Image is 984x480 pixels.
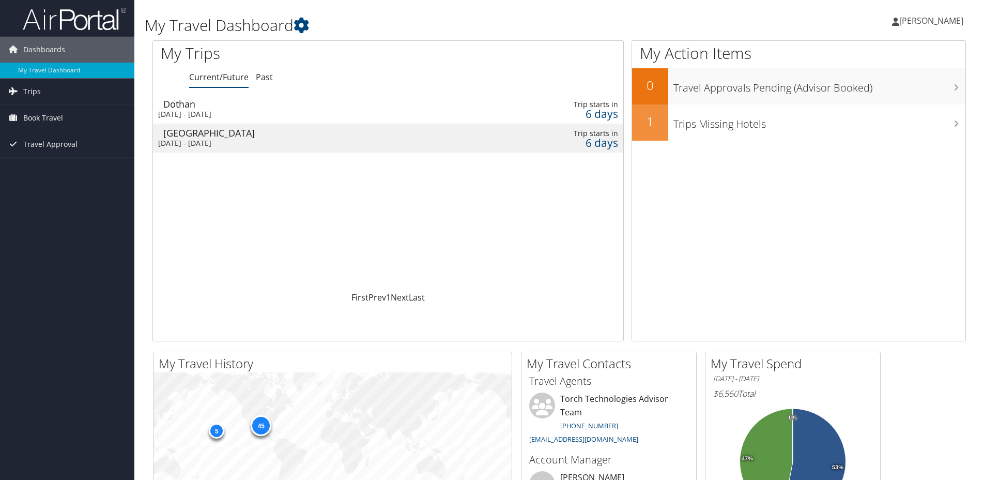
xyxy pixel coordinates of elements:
span: Trips [23,79,41,104]
a: 0Travel Approvals Pending (Advisor Booked) [632,68,965,104]
div: 6 days [513,109,618,118]
h2: 1 [632,113,668,130]
h2: My Travel Spend [711,355,880,372]
div: Trip starts in [513,129,618,138]
h6: Total [713,388,872,399]
a: Next [391,292,409,303]
h3: Account Manager [529,453,688,467]
div: Dothan [163,99,455,109]
span: [PERSON_NAME] [899,15,963,26]
h6: [DATE] - [DATE] [713,374,872,384]
h1: My Travel Dashboard [145,14,697,36]
a: Current/Future [189,71,249,83]
h2: My Travel Contacts [527,355,696,372]
a: 1Trips Missing Hotels [632,104,965,141]
a: [EMAIL_ADDRESS][DOMAIN_NAME] [529,434,638,444]
div: [GEOGRAPHIC_DATA] [163,128,455,138]
span: $6,560 [713,388,738,399]
h3: Travel Agents [529,374,688,388]
h3: Travel Approvals Pending (Advisor Booked) [673,76,965,95]
div: [DATE] - [DATE] [158,139,450,148]
span: Book Travel [23,105,63,131]
a: 1 [386,292,391,303]
h1: My Action Items [632,42,965,64]
h2: 0 [632,77,668,94]
span: Dashboards [23,37,65,63]
div: 6 days [513,138,618,147]
a: Past [256,71,273,83]
span: Travel Approval [23,131,78,157]
div: 5 [209,423,224,439]
a: Prev [368,292,386,303]
tspan: 47% [742,456,753,462]
tspan: 53% [832,464,843,471]
h3: Trips Missing Hotels [673,112,965,131]
h2: My Travel History [159,355,512,372]
h1: My Trips [161,42,420,64]
div: [DATE] - [DATE] [158,110,450,119]
li: Torch Technologies Advisor Team [524,393,694,448]
img: airportal-logo.png [23,7,126,31]
a: [PHONE_NUMBER] [560,421,618,430]
a: [PERSON_NAME] [892,5,974,36]
a: Last [409,292,425,303]
tspan: 0% [789,415,797,421]
div: 45 [251,415,271,436]
div: Trip starts in [513,100,618,109]
a: First [351,292,368,303]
